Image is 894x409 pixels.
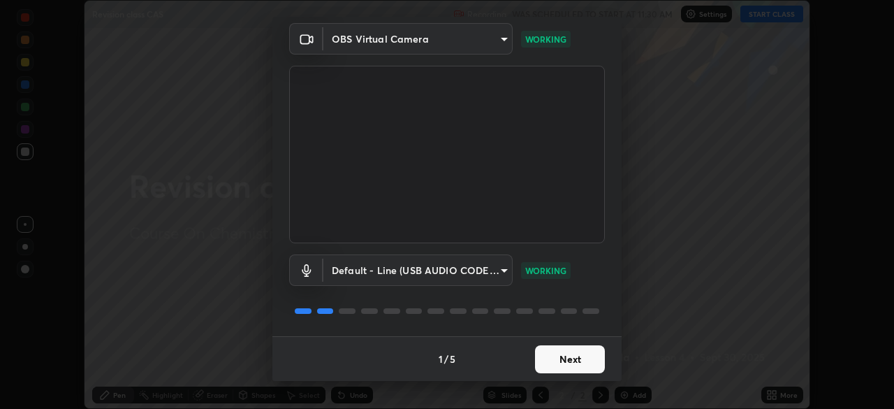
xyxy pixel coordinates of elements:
button: Next [535,345,605,373]
h4: 5 [450,352,455,366]
div: OBS Virtual Camera [323,23,513,55]
div: OBS Virtual Camera [323,254,513,286]
p: WORKING [525,264,566,277]
h4: / [444,352,448,366]
p: WORKING [525,33,566,45]
h4: 1 [439,352,443,366]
